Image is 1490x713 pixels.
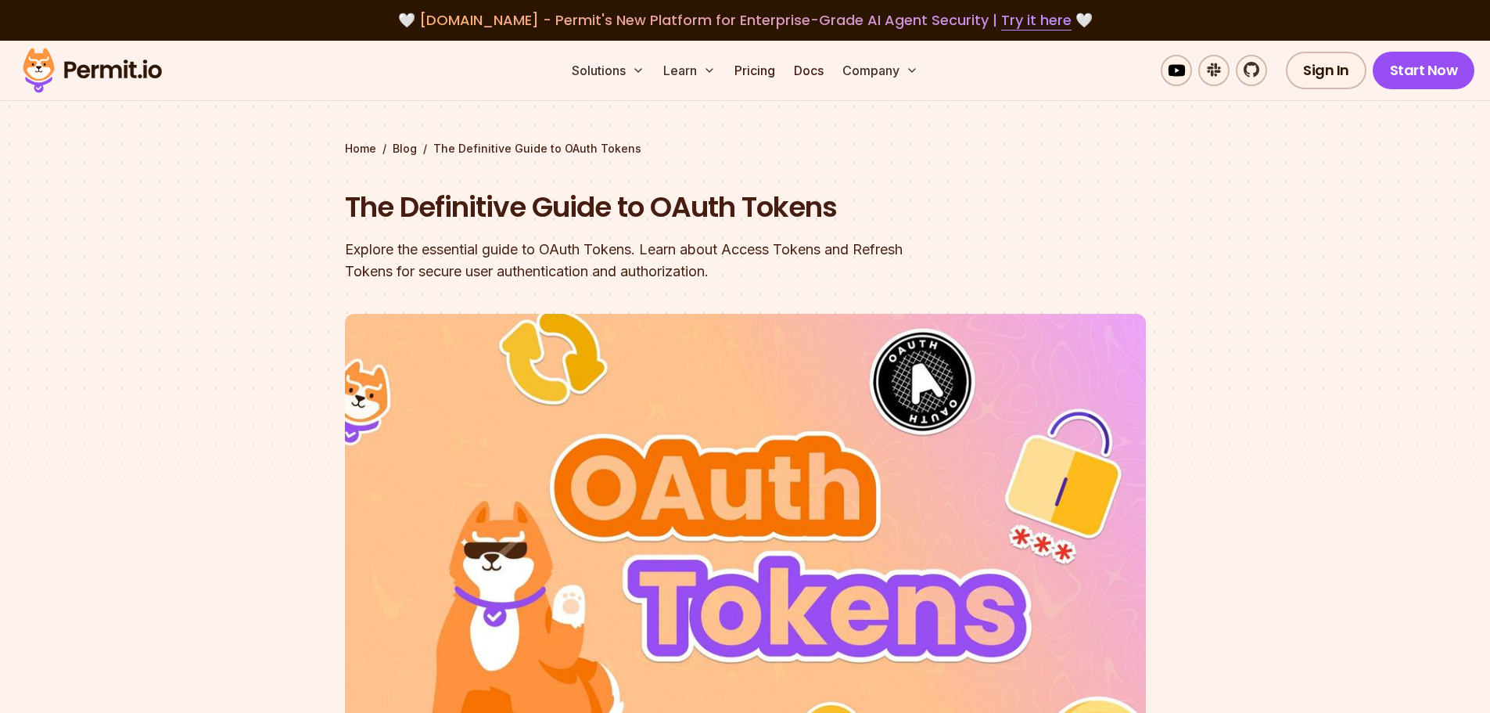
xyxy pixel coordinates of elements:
button: Learn [657,55,722,86]
span: [DOMAIN_NAME] - Permit's New Platform for Enterprise-Grade AI Agent Security | [419,10,1072,30]
div: Explore the essential guide to OAuth Tokens. Learn about Access Tokens and Refresh Tokens for sec... [345,239,946,283]
a: Pricing [728,55,781,86]
button: Solutions [565,55,651,86]
a: Blog [393,141,417,157]
h1: The Definitive Guide to OAuth Tokens [345,188,946,227]
a: Home [345,141,376,157]
div: 🤍 🤍 [38,9,1452,31]
a: Docs [788,55,830,86]
a: Start Now [1373,52,1475,89]
img: Permit logo [16,44,169,97]
a: Try it here [1001,10,1072,31]
button: Company [836,55,925,86]
div: / / [345,141,1146,157]
a: Sign In [1286,52,1366,89]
